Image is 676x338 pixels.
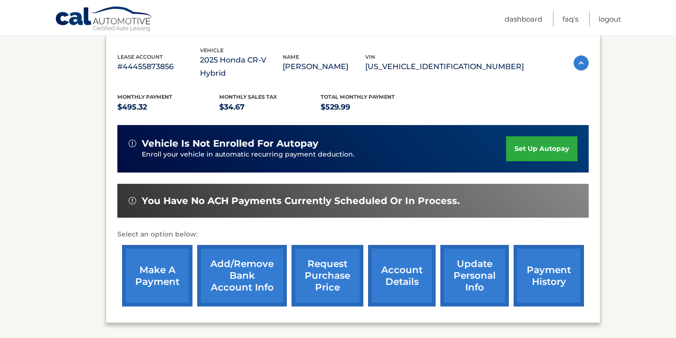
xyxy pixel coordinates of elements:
img: accordion-active.svg [574,55,589,71]
p: [PERSON_NAME] [283,60,365,73]
a: request purchase price [292,245,363,307]
p: $529.99 [321,101,422,114]
p: $495.32 [117,101,219,114]
p: $34.67 [219,101,321,114]
span: Monthly Payment [117,94,172,100]
a: account details [368,245,436,307]
span: Total Monthly Payment [321,94,395,100]
a: Dashboard [505,11,542,27]
p: [US_VEHICLE_IDENTIFICATION_NUMBER] [365,60,524,73]
img: alert-white.svg [129,140,136,147]
p: 2025 Honda CR-V Hybrid [200,54,283,80]
a: Cal Automotive [55,6,154,33]
a: set up autopay [506,136,577,161]
span: name [283,54,299,60]
a: FAQ's [562,11,578,27]
a: update personal info [440,245,509,307]
span: vehicle is not enrolled for autopay [142,138,318,149]
span: vehicle [200,47,223,54]
a: Add/Remove bank account info [197,245,287,307]
a: payment history [514,245,584,307]
span: You have no ACH payments currently scheduled or in process. [142,195,460,207]
span: Monthly sales Tax [219,94,277,100]
p: Enroll your vehicle in automatic recurring payment deduction. [142,149,506,160]
span: vin [365,54,375,60]
p: #44455873856 [117,60,200,73]
span: lease account [117,54,163,60]
p: Select an option below: [117,229,589,240]
img: alert-white.svg [129,197,136,204]
a: Logout [599,11,621,27]
a: make a payment [122,245,192,307]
